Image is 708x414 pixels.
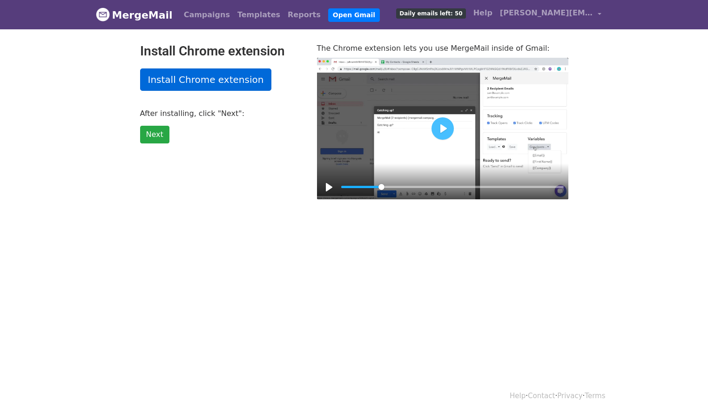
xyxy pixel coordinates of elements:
a: [PERSON_NAME][EMAIL_ADDRESS][DOMAIN_NAME] [496,4,605,26]
a: Next [140,126,169,143]
a: Daily emails left: 50 [392,4,469,22]
iframe: Chat Widget [661,369,708,414]
a: Templates [234,6,284,24]
button: Play [432,117,454,140]
a: Reports [284,6,324,24]
a: Install Chrome extension [140,68,272,91]
a: Open Gmail [328,8,380,22]
img: MergeMail logo [96,7,110,21]
a: Privacy [557,392,582,400]
h2: Install Chrome extension [140,43,303,59]
a: MergeMail [96,5,173,25]
a: Campaigns [180,6,234,24]
p: After installing, click "Next": [140,109,303,118]
p: The Chrome extension lets you use MergeMail inside of Gmail: [317,43,568,53]
a: Terms [585,392,605,400]
a: Help [510,392,526,400]
span: [PERSON_NAME][EMAIL_ADDRESS][DOMAIN_NAME] [500,7,593,19]
input: Seek [341,183,564,191]
button: Play [322,180,337,195]
span: Daily emails left: 50 [396,8,465,19]
a: Contact [528,392,555,400]
a: Help [470,4,496,22]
